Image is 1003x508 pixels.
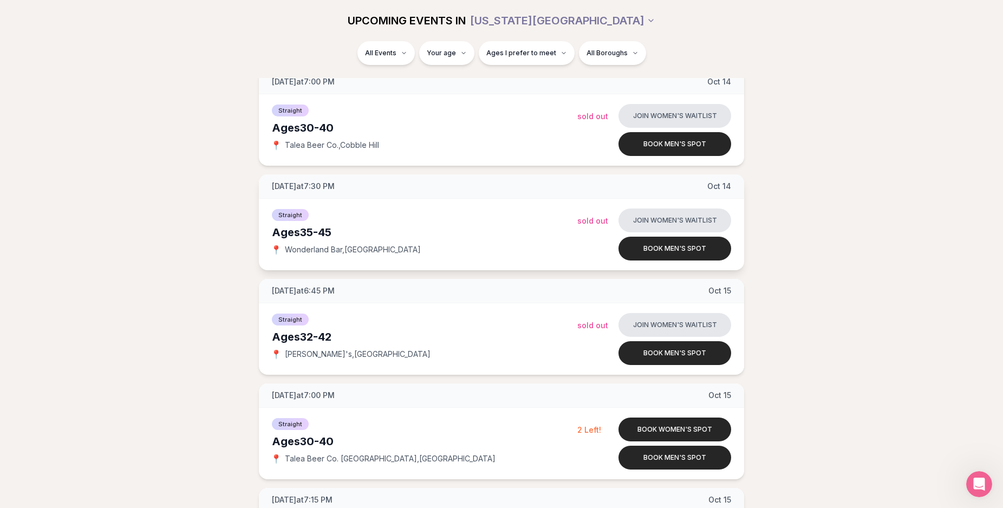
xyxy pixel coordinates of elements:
[708,285,731,296] span: Oct 15
[272,329,577,344] div: Ages 32-42
[618,104,731,128] button: Join women's waitlist
[285,140,379,151] span: Talea Beer Co. , Cobble Hill
[708,390,731,401] span: Oct 15
[272,141,281,149] span: 📍
[272,418,309,430] span: Straight
[272,225,577,240] div: Ages 35-45
[577,112,608,121] span: Sold Out
[618,132,731,156] button: Book men's spot
[272,120,577,135] div: Ages 30-40
[707,181,731,192] span: Oct 14
[479,41,575,65] button: Ages I prefer to meet
[285,349,431,360] span: [PERSON_NAME]'s , [GEOGRAPHIC_DATA]
[285,244,421,255] span: Wonderland Bar , [GEOGRAPHIC_DATA]
[272,245,281,254] span: 📍
[272,494,333,505] span: [DATE] at 7:15 PM
[618,341,731,365] button: Book men's spot
[357,41,415,65] button: All Events
[427,49,456,57] span: Your age
[470,9,655,32] button: [US_STATE][GEOGRAPHIC_DATA]
[577,321,608,330] span: Sold Out
[587,49,628,57] span: All Boroughs
[419,41,474,65] button: Your age
[272,454,281,463] span: 📍
[618,237,731,260] button: Book men's spot
[486,49,556,57] span: Ages I prefer to meet
[348,13,466,28] span: UPCOMING EVENTS IN
[618,209,731,232] button: Join women's waitlist
[618,446,731,470] button: Book men's spot
[272,181,335,192] span: [DATE] at 7:30 PM
[577,425,601,434] span: 2 Left!
[272,434,577,449] div: Ages 30-40
[272,105,309,116] span: Straight
[272,314,309,325] span: Straight
[707,76,731,87] span: Oct 14
[365,49,396,57] span: All Events
[966,471,992,497] iframe: Intercom live chat
[285,453,496,464] span: Talea Beer Co. [GEOGRAPHIC_DATA] , [GEOGRAPHIC_DATA]
[272,390,335,401] span: [DATE] at 7:00 PM
[579,41,646,65] button: All Boroughs
[618,313,731,337] button: Join women's waitlist
[272,285,335,296] span: [DATE] at 6:45 PM
[272,350,281,359] span: 📍
[577,216,608,225] span: Sold Out
[272,76,335,87] span: [DATE] at 7:00 PM
[708,494,731,505] span: Oct 15
[272,209,309,221] span: Straight
[618,418,731,441] button: Book women's spot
